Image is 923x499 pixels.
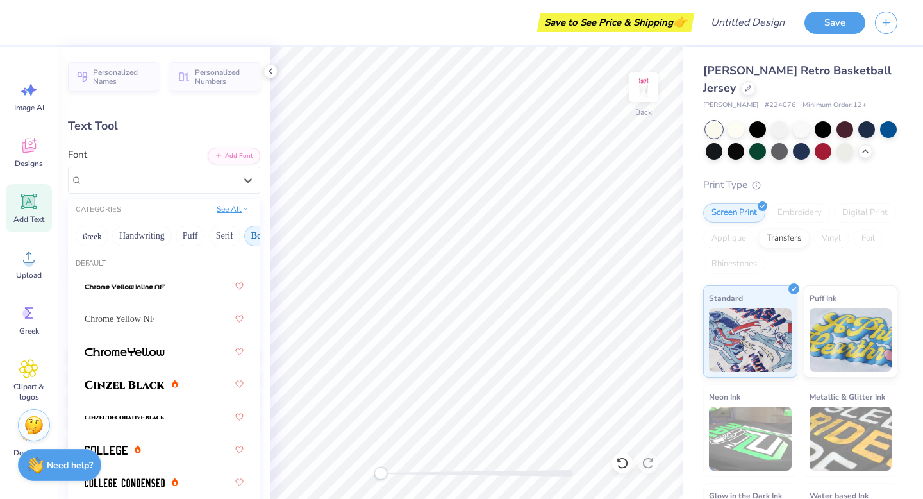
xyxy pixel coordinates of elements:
[213,203,253,216] button: See All
[170,62,260,92] button: Personalized Numbers
[85,446,128,455] img: College
[19,326,39,336] span: Greek
[16,270,42,280] span: Upload
[68,258,260,269] div: Default
[810,308,892,372] img: Puff Ink
[176,226,205,246] button: Puff
[374,467,387,480] div: Accessibility label
[244,226,276,246] button: Bold
[703,178,897,192] div: Print Type
[8,382,50,402] span: Clipart & logos
[701,10,795,35] input: Untitled Design
[631,74,656,100] img: Back
[14,103,44,113] span: Image AI
[195,68,253,86] span: Personalized Numbers
[758,229,810,248] div: Transfers
[709,390,740,403] span: Neon Ink
[68,148,87,162] label: Font
[85,282,165,291] img: Chrome Yellow Inline NF
[703,63,892,96] span: [PERSON_NAME] Retro Basketball Jersey
[208,148,260,164] button: Add Font
[85,380,165,389] img: Cinzel Black (Black)
[769,203,830,223] div: Embroidery
[804,12,865,34] button: Save
[813,229,849,248] div: Vinyl
[13,214,44,224] span: Add Text
[834,203,896,223] div: Digital Print
[85,413,165,422] img: Cinzel Decorative Black (Black)
[810,390,885,403] span: Metallic & Glitter Ink
[85,312,154,326] span: Chrome Yellow NF
[47,459,93,471] strong: Need help?
[802,100,867,111] span: Minimum Order: 12 +
[85,348,165,357] img: ChromeYellow
[703,203,765,223] div: Screen Print
[635,106,652,118] div: Back
[709,407,792,471] img: Neon Ink
[93,68,151,86] span: Personalized Names
[810,291,836,305] span: Puff Ink
[810,407,892,471] img: Metallic & Glitter Ink
[540,13,691,32] div: Save to See Price & Shipping
[703,229,754,248] div: Applique
[13,448,44,458] span: Decorate
[703,100,758,111] span: [PERSON_NAME]
[709,291,743,305] span: Standard
[68,117,260,135] div: Text Tool
[15,158,43,169] span: Designs
[765,100,796,111] span: # 224076
[209,226,240,246] button: Serif
[673,14,687,30] span: 👉
[68,62,158,92] button: Personalized Names
[85,478,165,487] img: College Condensed
[709,308,792,372] img: Standard
[853,229,883,248] div: Foil
[76,226,108,246] button: Greek
[76,205,121,216] div: CATEGORIES
[703,255,765,274] div: Rhinestones
[112,226,172,246] button: Handwriting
